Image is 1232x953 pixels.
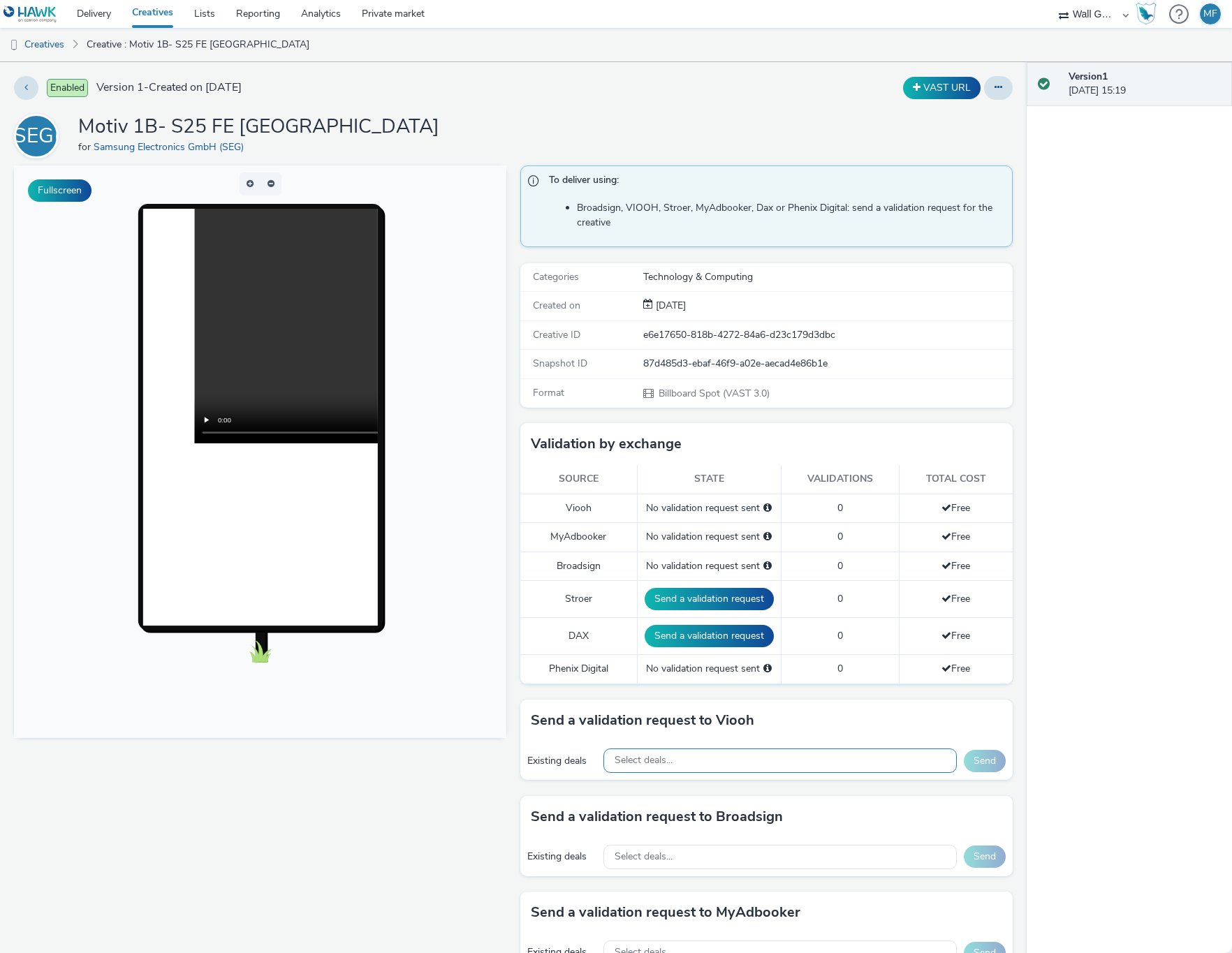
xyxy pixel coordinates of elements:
div: No validation request sent [645,501,774,515]
span: Version 1 - Created on [DATE] [96,80,242,96]
span: Free [941,629,970,642]
button: Send a validation request [645,588,774,610]
div: Existing deals [527,754,596,768]
span: Free [941,501,970,515]
td: Broadsign [520,552,637,580]
button: Fullscreen [28,179,91,202]
span: for [78,140,94,154]
div: 87d485d3-ebaf-46f9-a02e-aecad4e86b1e [643,357,1011,371]
td: Stroer [520,581,637,618]
span: Categories [533,270,579,283]
a: Hawk Academy [1136,3,1162,25]
li: Broadsign, VIOOH, Stroer, MyAdbooker, Dax or Phenix Digital: send a validation request for the cr... [577,201,1005,230]
span: Free [941,559,970,572]
img: dooh [7,38,21,52]
span: Select deals... [615,755,673,767]
th: State [637,465,781,494]
span: 0 [837,501,843,515]
span: [DATE] [653,299,686,312]
div: Please select a deal below and click on Send to send a validation request to Broadsign. [763,559,772,573]
span: Free [941,530,970,543]
span: Free [941,662,970,675]
h1: Motiv 1B- S25 FE [GEOGRAPHIC_DATA] [78,114,439,140]
h3: Send a validation request to Viooh [531,710,754,731]
span: Format [533,386,564,399]
span: Billboard Spot (VAST 3.0) [657,387,770,400]
span: 0 [837,559,843,572]
h3: Validation by exchange [531,434,682,455]
div: No validation request sent [645,662,774,676]
strong: Version 1 [1069,70,1108,83]
a: Creative : Motiv 1B- S25 FE [GEOGRAPHIC_DATA] [80,28,316,61]
img: undefined Logo [3,6,57,23]
div: e6e17650-818b-4272-84a6-d23c179d3dbc [643,328,1011,342]
button: Send [964,750,1006,772]
th: Source [520,465,637,494]
span: Free [941,592,970,605]
div: Please select a deal below and click on Send to send a validation request to MyAdbooker. [763,530,772,544]
span: 0 [837,662,843,675]
span: 0 [837,629,843,642]
div: Creation 04 September 2025, 15:19 [653,299,686,313]
a: Samsung Electronics GmbH (SEG) [94,140,249,154]
span: Enabled [47,79,88,97]
img: Hawk Academy [1136,3,1157,25]
div: No validation request sent [645,530,774,544]
h3: Send a validation request to MyAdbooker [531,902,800,923]
div: Technology & Computing [643,270,1011,284]
span: 0 [837,530,843,543]
td: Viooh [520,494,637,522]
div: MF [1203,3,1217,24]
button: Send a validation request [645,625,774,647]
th: Validations [781,465,899,494]
th: Total cost [899,465,1013,494]
div: Please select a deal below and click on Send to send a validation request to Phenix Digital. [763,662,772,676]
td: MyAdbooker [520,523,637,552]
div: Duplicate the creative as a VAST URL [900,77,984,99]
a: SEG( [14,129,64,142]
div: No validation request sent [645,559,774,573]
div: Existing deals [527,850,596,864]
span: To deliver using: [549,173,998,191]
h3: Send a validation request to Broadsign [531,806,783,827]
td: DAX [520,618,637,655]
button: VAST URL [903,77,981,99]
span: Select deals... [615,851,673,863]
span: Creative ID [533,328,580,341]
span: Snapshot ID [533,357,587,370]
div: SEG( [13,117,60,156]
span: Created on [533,299,580,312]
div: Please select a deal below and click on Send to send a validation request to Viooh. [763,501,772,515]
td: Phenix Digital [520,655,637,684]
span: 0 [837,592,843,605]
div: [DATE] 15:19 [1069,70,1221,98]
button: Send [964,845,1006,868]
